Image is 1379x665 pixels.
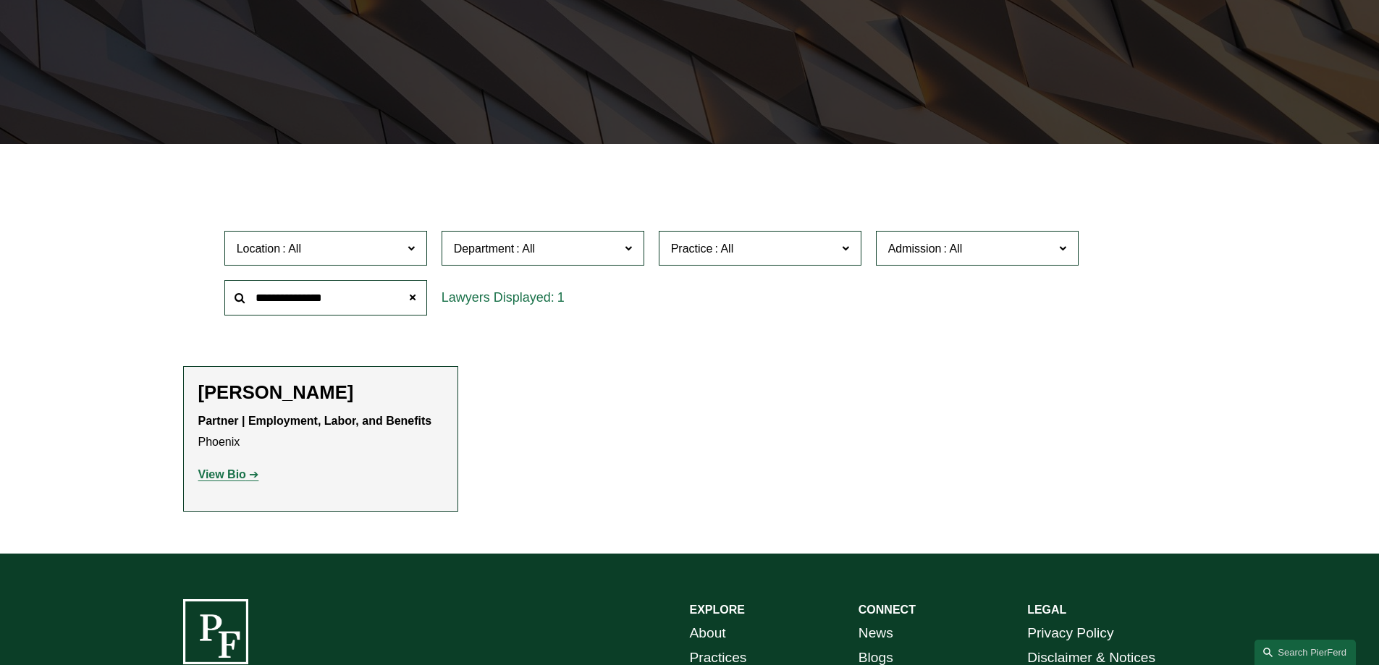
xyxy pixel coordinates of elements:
a: News [859,621,893,646]
span: Department [454,242,515,255]
strong: CONNECT [859,603,916,616]
span: Practice [671,242,713,255]
strong: LEGAL [1027,603,1066,616]
strong: View Bio [198,468,246,480]
a: View Bio [198,468,259,480]
span: 1 [557,290,565,305]
strong: EXPLORE [690,603,745,616]
span: Location [237,242,281,255]
a: About [690,621,726,646]
h2: [PERSON_NAME] [198,381,443,404]
span: Admission [888,242,942,255]
p: Phoenix [198,411,443,453]
a: Search this site [1254,640,1356,665]
strong: Partner | Employment, Labor, and Benefits [198,415,432,427]
a: Privacy Policy [1027,621,1113,646]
